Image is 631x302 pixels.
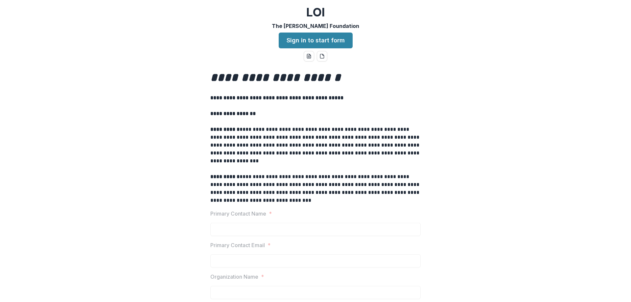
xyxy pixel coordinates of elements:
[306,5,325,19] h2: LOI
[304,51,314,61] button: word-download
[210,273,258,281] p: Organization Name
[210,210,266,218] p: Primary Contact Name
[279,33,353,48] a: Sign in to start form
[210,241,265,249] p: Primary Contact Email
[317,51,327,61] button: pdf-download
[272,22,359,30] p: The [PERSON_NAME] Foundation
